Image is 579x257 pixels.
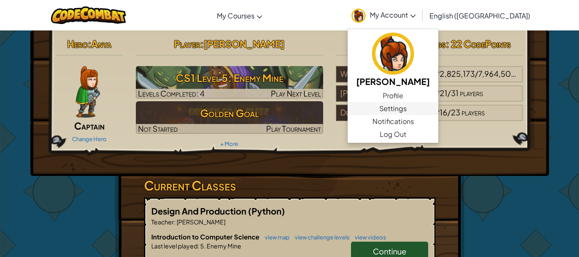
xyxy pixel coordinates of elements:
span: / [447,107,451,117]
span: My Courses [217,11,255,20]
div: World [336,66,429,82]
a: Design And Production#16/23players [336,113,523,123]
span: [PERSON_NAME] [176,218,225,226]
a: Golden GoalNot StartedPlay Tournament [136,101,323,134]
span: 7,964,505 [478,69,516,79]
span: : 22 CodePoints [446,38,511,50]
a: World#2,825,173/7,964,505players [336,74,523,84]
span: (Python) [248,206,285,216]
div: Design And Production [336,105,429,121]
img: CodeCombat logo [51,6,126,24]
span: players [460,88,483,98]
a: [PERSON_NAME] [348,31,438,89]
span: Notifications [372,116,414,127]
a: Notifications [348,115,438,128]
a: + More [220,140,238,147]
a: Settings [348,102,438,115]
span: Hero [67,38,88,50]
span: 21 [440,88,447,98]
a: view videos [351,234,386,241]
img: captain-pose.png [75,66,100,118]
a: view map [261,234,290,241]
span: 5. [199,242,206,250]
span: Anya [91,38,111,50]
span: English ([GEOGRAPHIC_DATA]) [429,11,530,20]
h3: Current Classes [144,176,435,195]
span: Design And Production [151,206,248,216]
a: view challenge levels [291,234,350,241]
span: Play Next Level [271,88,321,98]
span: 31 [451,88,459,98]
span: Not Started [138,124,178,133]
span: 23 [451,107,460,117]
span: 16 [440,107,447,117]
a: Log Out [348,128,438,141]
span: : [198,242,199,250]
span: : [88,38,91,50]
span: players [517,69,540,79]
span: / [447,88,451,98]
h3: Golden Goal [136,103,323,123]
a: Play Next Level [136,66,323,99]
span: Player [174,38,200,50]
a: Change Hero [72,136,107,142]
span: My Account [370,10,416,19]
div: [PERSON_NAME] [336,85,429,102]
h3: CS1 Level 5: Enemy Mine [136,68,323,88]
span: : [174,218,176,226]
span: Play Tournament [266,124,321,133]
img: CS1 Level 5: Enemy Mine [136,66,323,99]
span: Levels Completed: 4 [138,88,204,98]
span: 2,825,173 [440,69,475,79]
img: avatar [372,33,414,75]
img: avatar [351,9,366,23]
span: Last level played [151,242,198,250]
span: / [475,69,478,79]
span: Teacher [151,218,174,226]
span: Continue [373,246,406,256]
a: Profile [348,89,438,102]
img: Golden Goal [136,101,323,134]
span: [PERSON_NAME] [204,38,285,50]
a: English ([GEOGRAPHIC_DATA]) [425,4,534,27]
span: Introduction to Computer Science [151,233,261,241]
h5: [PERSON_NAME] [356,75,430,88]
span: : [200,38,204,50]
span: Enemy Mine [206,242,241,250]
a: My Courses [213,4,267,27]
a: [PERSON_NAME]#21/31players [336,94,523,103]
span: Captain [74,120,105,132]
a: My Account [347,2,420,29]
span: players [462,107,485,117]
